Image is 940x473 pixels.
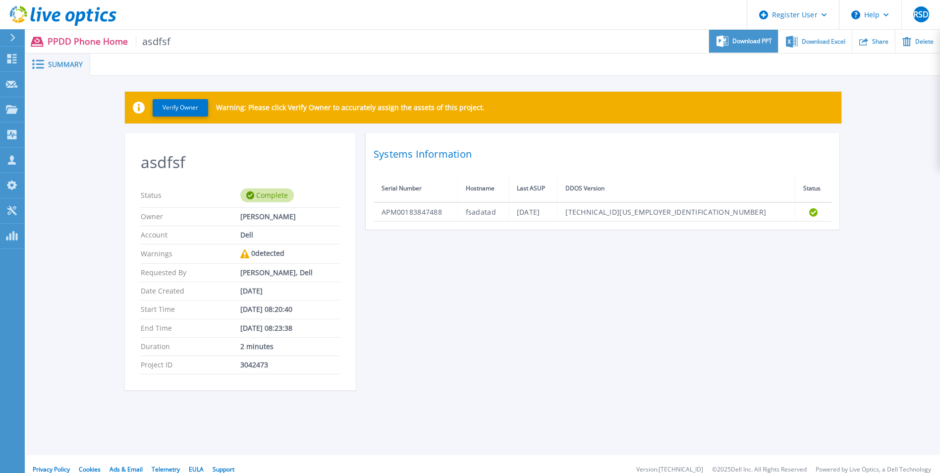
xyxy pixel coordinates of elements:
[141,343,240,351] p: Duration
[508,175,557,202] th: Last ASUP
[374,175,457,202] th: Serial Number
[557,175,795,202] th: DDOS Version
[240,343,340,351] div: 2 minutes
[795,175,831,202] th: Status
[141,231,240,239] p: Account
[141,213,240,221] p: Owner
[216,104,485,112] p: Warning: Please click Verify Owner to accurately assign the assets of this project.
[240,249,340,258] div: 0 detected
[872,39,888,45] span: Share
[141,269,240,277] p: Requested By
[48,36,171,47] p: PPDD Phone Home
[557,202,795,222] td: [TECHNICAL_ID][US_EMPLOYER_IDENTIFICATION_NUMBER]
[141,153,340,172] h2: asdfsf
[732,38,772,44] span: Download PPT
[816,467,931,473] li: Powered by Live Optics, a Dell Technology
[240,231,340,239] div: Dell
[508,202,557,222] td: [DATE]
[48,61,83,68] span: Summary
[913,10,929,18] span: RSD
[712,467,807,473] li: © 2025 Dell Inc. All Rights Reserved
[136,36,171,47] span: asdfsf
[141,305,240,313] p: Start Time
[374,202,457,222] td: APM00183847488
[141,287,240,295] p: Date Created
[141,188,240,202] p: Status
[153,99,208,117] button: Verify Owner
[141,249,240,258] p: Warnings
[915,39,934,45] span: Delete
[240,213,340,221] div: [PERSON_NAME]
[240,287,340,295] div: [DATE]
[374,145,831,163] h2: Systems Information
[457,175,508,202] th: Hostname
[141,361,240,369] p: Project ID
[240,269,340,277] div: [PERSON_NAME], Dell
[141,324,240,332] p: End Time
[802,39,845,45] span: Download Excel
[240,324,340,332] div: [DATE] 08:23:38
[240,361,340,369] div: 3042473
[457,202,508,222] td: fsadatad
[240,188,294,202] div: Complete
[636,467,703,473] li: Version: [TECHNICAL_ID]
[240,305,340,313] div: [DATE] 08:20:40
